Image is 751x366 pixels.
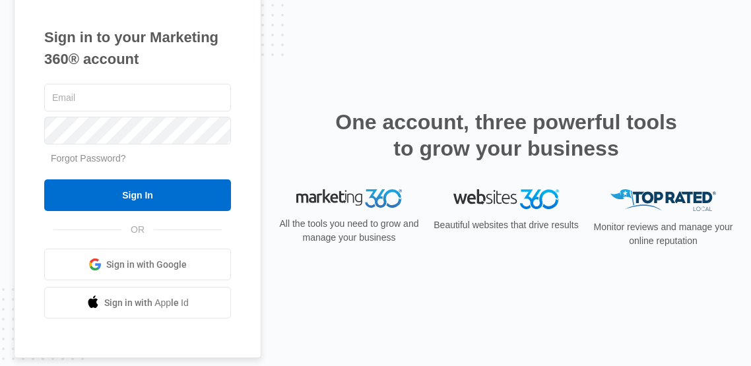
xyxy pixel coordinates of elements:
[610,189,716,211] img: Top Rated Local
[44,249,231,280] a: Sign in with Google
[44,179,231,211] input: Sign In
[121,223,154,237] span: OR
[296,189,402,208] img: Marketing 360
[589,220,737,248] p: Monitor reviews and manage your online reputation
[44,26,231,70] h1: Sign in to your Marketing 360® account
[275,217,423,245] p: All the tools you need to grow and manage your business
[44,287,231,319] a: Sign in with Apple Id
[51,153,126,164] a: Forgot Password?
[44,84,231,111] input: Email
[106,258,187,272] span: Sign in with Google
[432,218,580,232] p: Beautiful websites that drive results
[104,296,189,310] span: Sign in with Apple Id
[453,189,559,208] img: Websites 360
[331,109,681,162] h2: One account, three powerful tools to grow your business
